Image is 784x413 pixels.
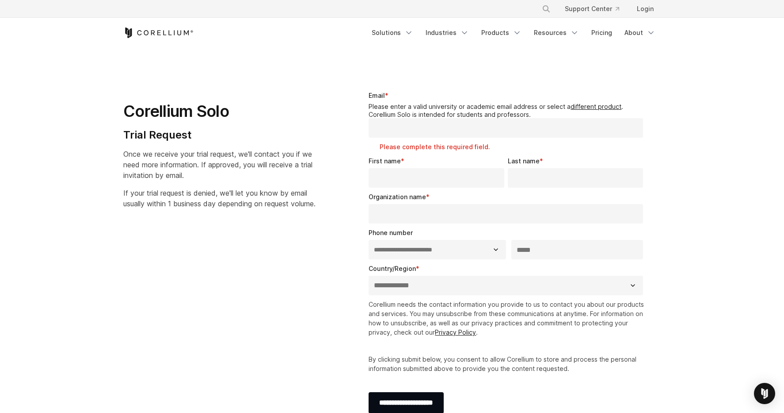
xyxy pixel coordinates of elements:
[508,157,540,165] span: Last name
[529,25,584,41] a: Resources
[435,328,476,336] a: Privacy Policy
[366,25,661,41] div: Navigation Menu
[369,300,647,337] p: Corellium needs the contact information you provide to us to contact you about our products and s...
[123,128,316,142] h4: Trial Request
[630,1,661,17] a: Login
[619,25,661,41] a: About
[538,1,554,17] button: Search
[123,101,316,121] h1: Corellium Solo
[476,25,527,41] a: Products
[369,92,385,99] span: Email
[420,25,474,41] a: Industries
[369,103,647,118] legend: Please enter a valid university or academic email address or select a . Corellium Solo is intende...
[754,383,775,404] div: Open Intercom Messenger
[558,1,626,17] a: Support Center
[123,150,312,180] span: Once we receive your trial request, we'll contact you if we need more information. If approved, y...
[366,25,419,41] a: Solutions
[369,157,401,165] span: First name
[531,1,661,17] div: Navigation Menu
[123,189,316,208] span: If your trial request is denied, we'll let you know by email usually within 1 business day depend...
[369,229,413,236] span: Phone number
[380,143,647,151] label: Please complete this required field.
[369,265,416,272] span: Country/Region
[123,27,194,38] a: Corellium Home
[586,25,617,41] a: Pricing
[369,355,647,373] p: By clicking submit below, you consent to allow Corellium to store and process the personal inform...
[571,103,621,110] a: different product
[369,193,426,201] span: Organization name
